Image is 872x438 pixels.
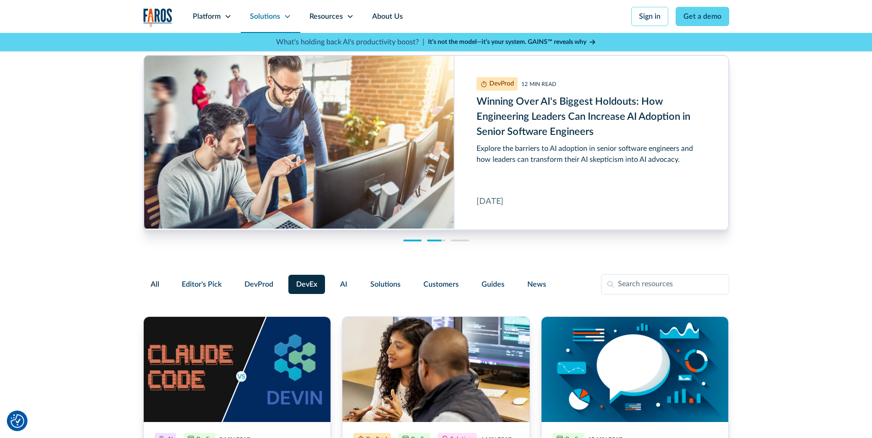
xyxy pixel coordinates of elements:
[11,414,24,428] img: Revisit consent button
[423,279,459,290] span: Customers
[428,39,586,45] strong: It’s not the model—it’s your system. GAINS™ reveals why
[193,11,221,22] div: Platform
[482,279,504,290] span: Guides
[182,279,222,290] span: Editor's Pick
[250,11,280,22] div: Solutions
[143,8,173,27] img: Logo of the analytics and reporting company Faros.
[143,8,173,27] a: home
[676,7,729,26] a: Get a demo
[144,317,331,422] img: Claude Code logo vs. Devin AI logo
[151,279,159,290] span: All
[601,274,729,294] input: Search resources
[428,37,596,47] a: It’s not the model—it’s your system. GAINS™ reveals why
[296,279,317,290] span: DevEx
[527,279,546,290] span: News
[340,279,347,290] span: AI
[309,11,343,22] div: Resources
[144,55,729,230] div: cms-link
[276,37,424,48] p: What's holding back AI's productivity boost? |
[631,7,668,26] a: Sign in
[144,55,729,230] a: Winning Over AI's Biggest Holdouts: How Engineering Leaders Can Increase AI Adoption in Senior So...
[370,279,401,290] span: Solutions
[342,317,530,422] img: Developers chatting in office setting
[244,279,273,290] span: DevProd
[542,317,729,422] img: large talk bubble in center with variety of charts in background
[11,414,24,428] button: Cookie Settings
[143,274,729,294] form: Filter Form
